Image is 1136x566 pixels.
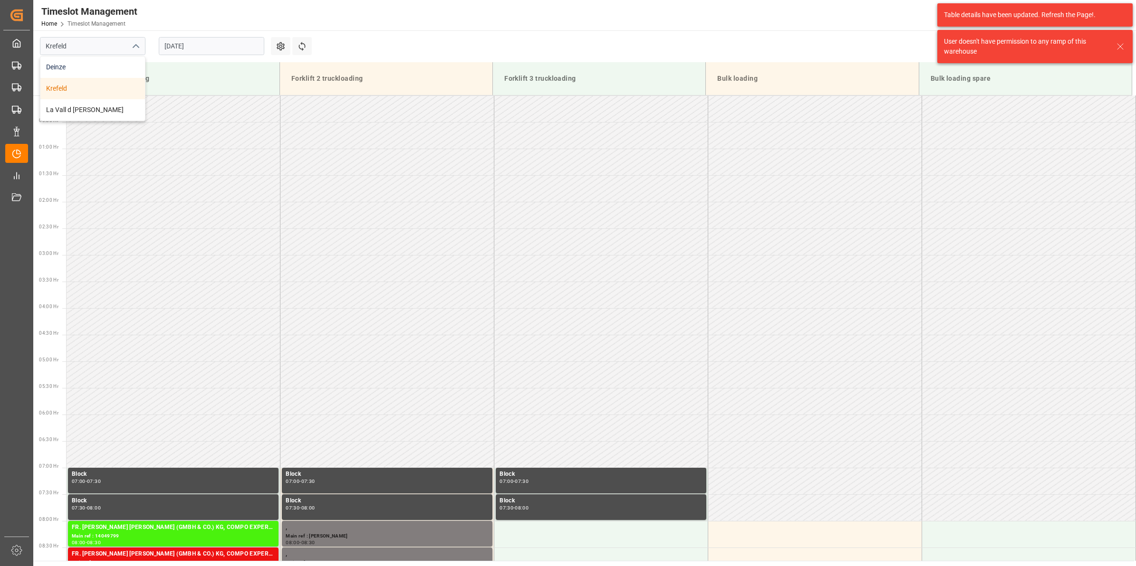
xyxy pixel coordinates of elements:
span: 08:30 Hr [39,543,58,548]
div: Forklift 2 truckloading [288,70,485,87]
span: 04:30 Hr [39,330,58,336]
div: Main ref : [PERSON_NAME] [286,532,489,540]
div: - [513,479,515,483]
span: 03:00 Hr [39,251,58,256]
div: 08:30 [87,540,101,545]
span: 06:30 Hr [39,437,58,442]
div: Deinze [40,57,145,78]
div: FR. [PERSON_NAME] [PERSON_NAME] (GMBH & CO.) KG, COMPO EXPERT Benelux N.V. [72,523,275,532]
div: Krefeld [40,78,145,99]
div: 07:00 [286,479,299,483]
div: 07:30 [515,479,529,483]
div: Bulk loading [713,70,911,87]
div: Table details have been updated. Refresh the Page!. [944,10,1119,20]
div: 08:00 [87,506,101,510]
div: Block [72,496,275,506]
div: - [86,479,87,483]
div: Forklift 1 truckloading [74,70,272,87]
div: Main ref : 14049799 [72,532,275,540]
div: Block [286,496,489,506]
span: 03:30 Hr [39,277,58,283]
div: - [299,506,301,510]
span: 01:00 Hr [39,144,58,150]
span: 05:30 Hr [39,384,58,389]
input: DD.MM.YYYY [159,37,264,55]
button: close menu [128,39,142,54]
div: Block [500,496,703,506]
span: 01:30 Hr [39,171,58,176]
div: Forklift 3 truckloading [501,70,698,87]
div: - [299,540,301,545]
div: 08:00 [515,506,529,510]
div: Block [286,470,489,479]
div: 08:00 [72,540,86,545]
span: 02:30 Hr [39,224,58,229]
div: FR. [PERSON_NAME] [PERSON_NAME] (GMBH & CO.) KG, COMPO EXPERT Benelux N.V. [72,549,275,559]
div: 07:30 [87,479,101,483]
div: La Vall d [PERSON_NAME] [40,99,145,121]
div: 08:30 [301,540,315,545]
div: User doesn't have permission to any ramp of this warehouse [944,37,1107,57]
div: 07:30 [500,506,513,510]
span: 02:00 Hr [39,198,58,203]
span: 00:30 Hr [39,118,58,123]
span: 07:30 Hr [39,490,58,495]
div: 07:00 [500,479,513,483]
div: - [86,506,87,510]
span: 05:00 Hr [39,357,58,362]
div: 08:00 [301,506,315,510]
span: 06:00 Hr [39,410,58,415]
div: Timeslot Management [41,4,137,19]
div: - [86,540,87,545]
div: Block [72,470,275,479]
div: 07:30 [72,506,86,510]
a: Home [41,20,57,27]
div: 07:00 [72,479,86,483]
div: Bulk loading spare [927,70,1124,87]
span: 04:00 Hr [39,304,58,309]
div: 07:30 [286,506,299,510]
div: , [286,549,489,559]
div: Block [500,470,703,479]
input: Type to search/select [40,37,145,55]
div: - [513,506,515,510]
div: 07:30 [301,479,315,483]
span: 07:00 Hr [39,463,58,469]
div: , [286,523,489,532]
div: 08:00 [286,540,299,545]
div: - [299,479,301,483]
span: 08:00 Hr [39,517,58,522]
